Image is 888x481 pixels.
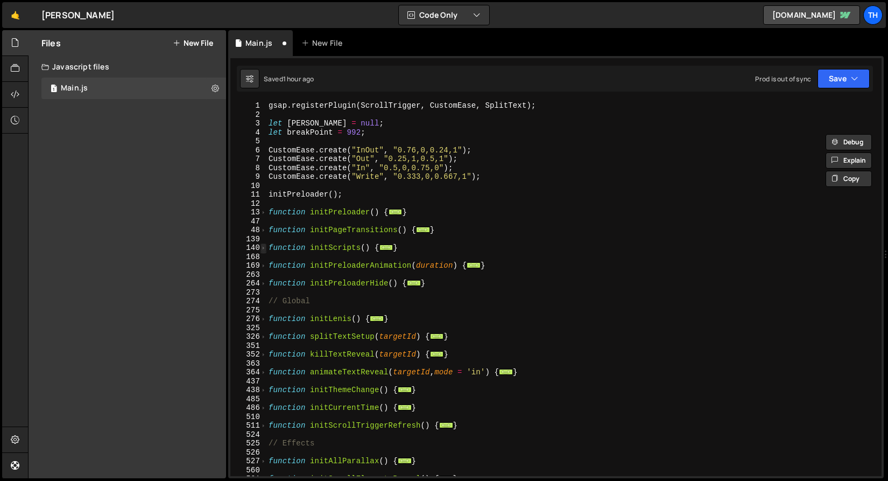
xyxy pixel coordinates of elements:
[826,134,872,150] button: Debug
[301,38,347,48] div: New File
[430,333,444,339] span: ...
[399,5,489,25] button: Code Only
[230,359,267,368] div: 363
[230,208,267,217] div: 13
[230,413,267,422] div: 510
[370,316,384,322] span: ...
[29,56,226,78] div: Javascript files
[407,280,421,286] span: ...
[755,74,811,83] div: Prod is out of sync
[230,119,267,128] div: 3
[230,217,267,226] div: 47
[230,279,267,288] div: 264
[230,101,267,110] div: 1
[61,83,88,93] div: Main.js
[230,146,267,155] div: 6
[230,430,267,440] div: 524
[230,403,267,413] div: 486
[230,421,267,430] div: 511
[51,85,57,94] span: 1
[230,324,267,333] div: 325
[230,297,267,306] div: 274
[230,190,267,199] div: 11
[430,351,444,357] span: ...
[230,439,267,448] div: 525
[230,110,267,120] div: 2
[230,199,267,208] div: 12
[230,270,267,280] div: 263
[173,39,213,47] button: New File
[398,405,412,410] span: ...
[826,152,872,169] button: Explain
[283,74,314,83] div: 1 hour ago
[389,209,403,215] span: ...
[230,350,267,359] div: 352
[230,466,267,475] div: 560
[826,171,872,187] button: Copy
[499,369,513,375] span: ...
[230,226,267,235] div: 48
[439,422,453,428] span: ...
[230,377,267,386] div: 437
[230,253,267,262] div: 168
[416,227,430,233] span: ...
[230,128,267,137] div: 4
[230,155,267,164] div: 7
[41,37,61,49] h2: Files
[230,137,267,146] div: 5
[230,457,267,466] div: 527
[264,74,314,83] div: Saved
[379,245,393,250] span: ...
[2,2,29,28] a: 🤙
[230,261,267,270] div: 169
[230,386,267,395] div: 438
[763,5,860,25] a: [DOMAIN_NAME]
[230,306,267,315] div: 275
[817,69,870,88] button: Save
[41,78,226,99] div: 16840/46037.js
[245,38,272,48] div: Main.js
[230,288,267,297] div: 273
[230,243,267,253] div: 140
[230,341,267,351] div: 351
[41,9,115,22] div: [PERSON_NAME]
[230,235,267,244] div: 139
[863,5,883,25] a: Th
[230,315,267,324] div: 276
[230,368,267,377] div: 364
[398,458,412,464] span: ...
[230,395,267,404] div: 485
[467,262,481,268] span: ...
[230,448,267,457] div: 526
[230,172,267,182] div: 9
[230,164,267,173] div: 8
[398,387,412,393] span: ...
[230,182,267,191] div: 10
[230,332,267,341] div: 326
